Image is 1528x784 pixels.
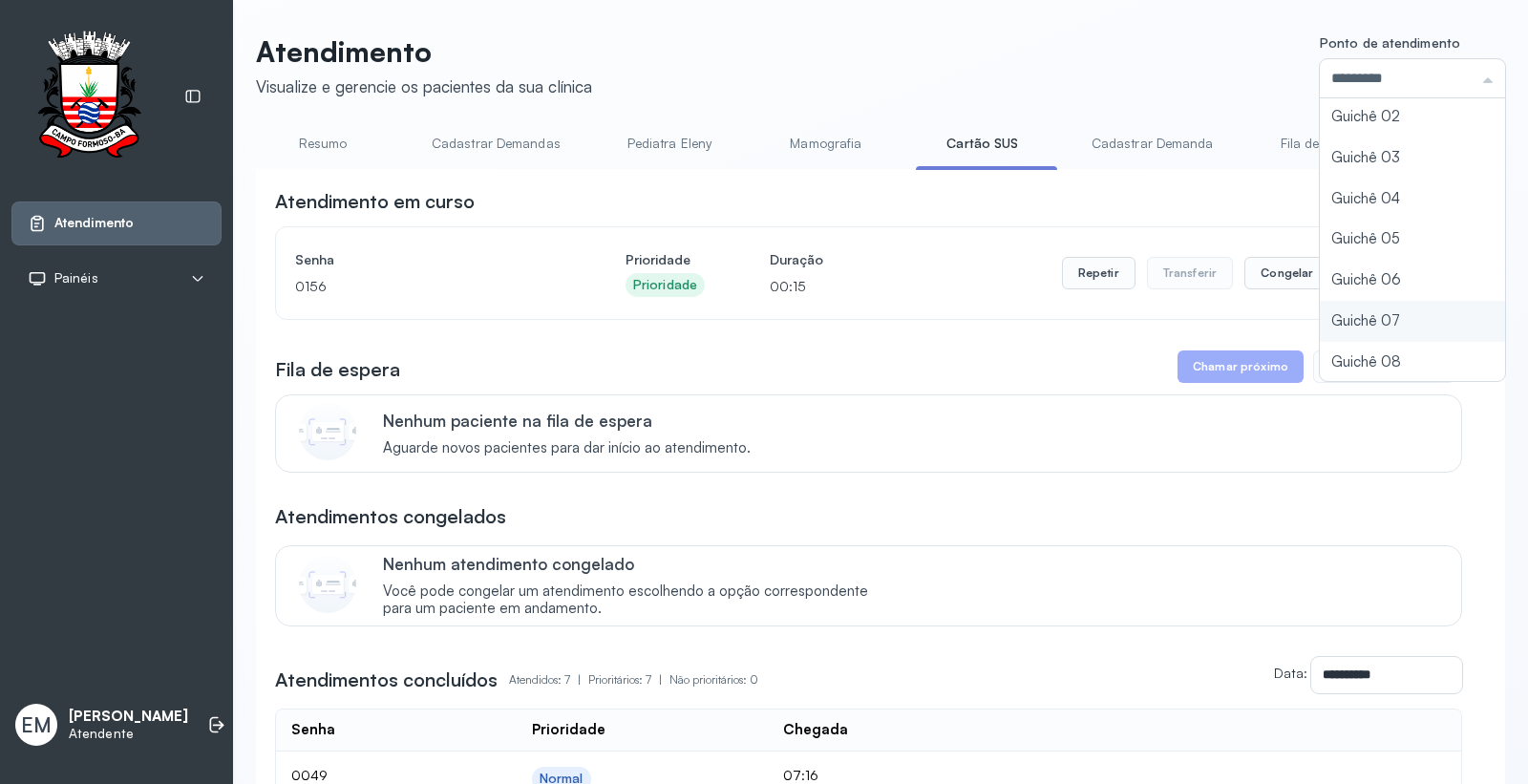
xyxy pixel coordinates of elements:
div: Prioridade [633,277,697,293]
p: Nenhum atendimento congelado [383,554,888,574]
h3: Fila de espera [275,356,400,383]
button: Repetir [1062,257,1135,289]
button: Chamar próximo [1178,350,1304,383]
a: Atendimento [28,214,205,233]
label: Data: [1274,665,1307,681]
li: Guichê 02 [1320,96,1505,138]
span: | [659,672,662,687]
a: Fila de Espera [1256,128,1390,159]
span: Painéis [54,270,98,286]
li: Guichê 08 [1320,342,1505,383]
span: Aguarde novos pacientes para dar início ao atendimento. [383,439,751,457]
a: Mamografia [759,128,893,159]
span: Atendimento [54,215,134,231]
h4: Prioridade [626,246,705,273]
li: Guichê 03 [1320,138,1505,179]
span: Você pode congelar um atendimento escolhendo a opção correspondente para um paciente em andamento. [383,583,888,619]
p: Atendente [69,726,188,742]
a: Cadastrar Demanda [1072,128,1233,159]
img: Imagem de CalloutCard [299,556,356,613]
span: 0049 [291,767,328,783]
p: 0156 [295,273,561,300]
div: Prioridade [532,721,605,739]
li: Guichê 05 [1320,219,1505,260]
span: 07:16 [783,767,818,783]
p: [PERSON_NAME] [69,708,188,726]
a: Cadastrar Demandas [413,128,580,159]
li: Guichê 04 [1320,179,1505,220]
a: Pediatra Eleny [603,128,736,159]
button: Transferir [1147,257,1234,289]
li: Guichê 07 [1320,301,1505,342]
h4: Senha [295,246,561,273]
h3: Atendimento em curso [275,188,475,215]
button: Congelar [1244,257,1329,289]
div: Senha [291,721,335,739]
p: Prioritários: 7 [588,667,669,693]
p: Atendimento [256,34,592,69]
h3: Atendimentos congelados [275,503,506,530]
img: Logotipo do estabelecimento [20,31,158,163]
div: Visualize e gerencie os pacientes da sua clínica [256,76,592,96]
a: Resumo [256,128,390,159]
span: Ponto de atendimento [1320,34,1460,51]
a: Cartão SUS [916,128,1050,159]
p: Não prioritários: 0 [669,667,758,693]
button: Chamar prioridade [1313,350,1454,383]
h3: Atendimentos concluídos [275,667,498,693]
li: Guichê 06 [1320,260,1505,301]
div: Chegada [783,721,848,739]
img: Imagem de CalloutCard [299,403,356,460]
span: | [578,672,581,687]
p: Nenhum paciente na fila de espera [383,411,751,431]
p: 00:15 [770,273,823,300]
p: Atendidos: 7 [509,667,588,693]
h4: Duração [770,246,823,273]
